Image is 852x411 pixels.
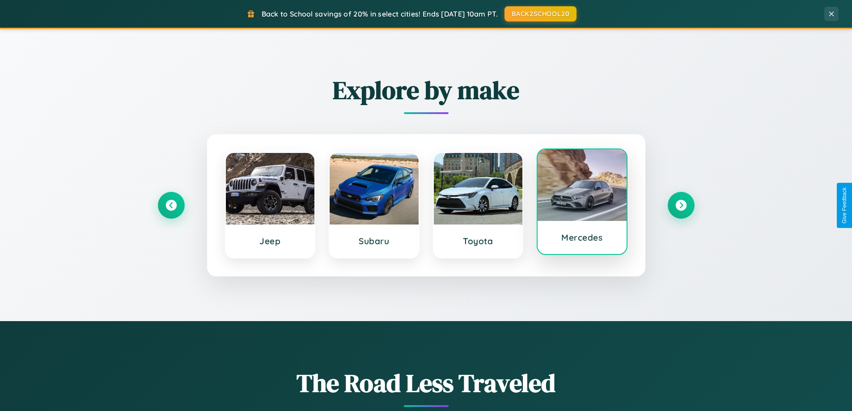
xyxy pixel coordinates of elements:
button: BACK2SCHOOL20 [504,6,576,21]
div: Give Feedback [841,187,848,224]
h2: Explore by make [158,73,695,107]
h3: Toyota [443,236,514,246]
h3: Subaru [339,236,410,246]
h3: Mercedes [547,232,618,243]
span: Back to School savings of 20% in select cities! Ends [DATE] 10am PT. [262,9,498,18]
h3: Jeep [235,236,306,246]
h1: The Road Less Traveled [158,366,695,400]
